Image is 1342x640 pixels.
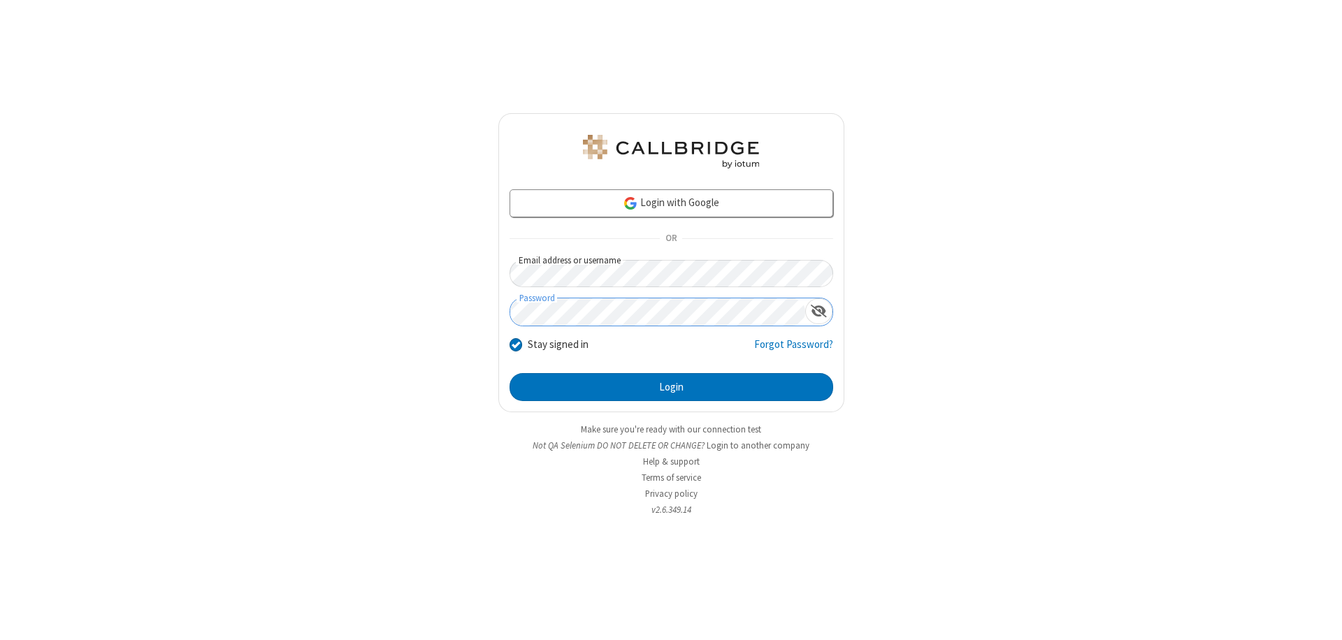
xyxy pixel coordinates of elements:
input: Email address or username [510,260,833,287]
a: Login with Google [510,189,833,217]
span: OR [660,229,682,249]
label: Stay signed in [528,337,589,353]
a: Privacy policy [645,488,698,500]
button: Login [510,373,833,401]
input: Password [510,298,805,326]
img: google-icon.png [623,196,638,211]
li: Not QA Selenium DO NOT DELETE OR CHANGE? [498,439,844,452]
a: Make sure you're ready with our connection test [581,423,761,435]
button: Login to another company [707,439,809,452]
img: QA Selenium DO NOT DELETE OR CHANGE [580,135,762,168]
a: Terms of service [642,472,701,483]
li: v2.6.349.14 [498,503,844,516]
a: Help & support [643,456,700,467]
div: Show password [805,298,832,324]
a: Forgot Password? [754,337,833,363]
